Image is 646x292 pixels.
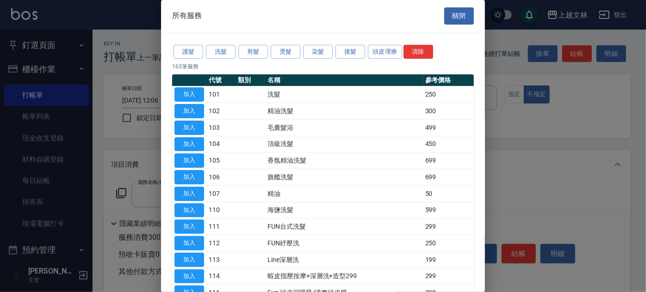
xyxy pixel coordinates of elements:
[265,103,423,120] td: 精油洗髮
[206,185,236,202] td: 107
[271,45,300,59] button: 燙髮
[206,136,236,152] td: 104
[174,269,204,284] button: 加入
[206,74,236,86] th: 代號
[174,121,204,135] button: 加入
[174,187,204,201] button: 加入
[265,268,423,285] td: 蝦皮指壓按摩+深層洗+造型299
[236,74,266,86] th: 類別
[174,219,204,234] button: 加入
[206,202,236,219] td: 110
[206,45,236,59] button: 洗髮
[238,45,268,59] button: 剪髮
[206,152,236,169] td: 105
[174,236,204,250] button: 加入
[174,153,204,168] button: 加入
[265,119,423,136] td: 毛囊髮浴
[423,86,474,103] td: 250
[265,235,423,252] td: FUN紓壓洗
[172,11,202,20] span: 所有服務
[174,137,204,152] button: 加入
[265,136,423,152] td: 頂級洗髮
[368,45,402,59] button: 頭皮理療
[174,170,204,184] button: 加入
[423,169,474,186] td: 699
[206,119,236,136] td: 103
[423,119,474,136] td: 499
[265,152,423,169] td: 香氛精油洗髮
[206,251,236,268] td: 113
[423,268,474,285] td: 299
[174,45,203,59] button: 護髮
[335,45,365,59] button: 接髮
[423,251,474,268] td: 199
[444,7,474,24] button: 關閉
[174,203,204,218] button: 加入
[423,185,474,202] td: 50
[265,219,423,235] td: FUN台式洗髮
[303,45,333,59] button: 染髮
[206,86,236,103] td: 101
[423,74,474,86] th: 參考價格
[206,268,236,285] td: 114
[265,169,423,186] td: 旗艦洗髮
[265,251,423,268] td: Line深層洗
[423,235,474,252] td: 250
[423,219,474,235] td: 299
[174,104,204,118] button: 加入
[265,86,423,103] td: 洗髮
[404,45,433,59] button: 清除
[423,202,474,219] td: 599
[265,202,423,219] td: 海鹽洗髮
[423,103,474,120] td: 300
[206,219,236,235] td: 111
[172,62,474,71] p: 165 筆服務
[174,87,204,102] button: 加入
[174,253,204,267] button: 加入
[265,185,423,202] td: 精油
[206,103,236,120] td: 102
[423,152,474,169] td: 699
[423,136,474,152] td: 450
[265,74,423,86] th: 名稱
[206,169,236,186] td: 106
[206,235,236,252] td: 112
